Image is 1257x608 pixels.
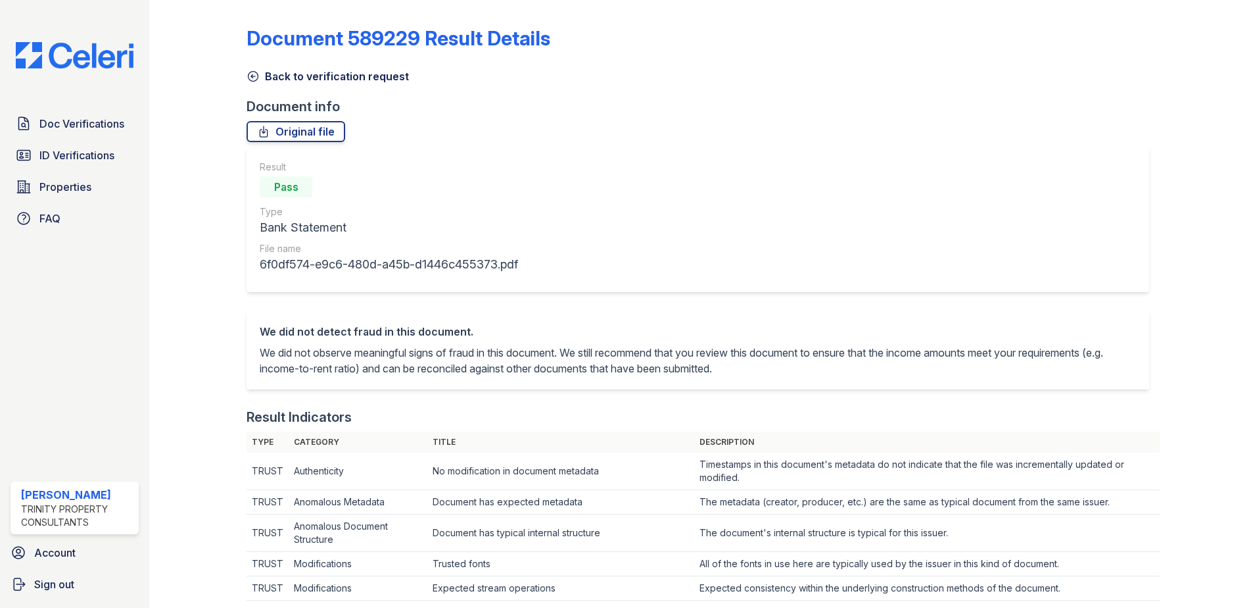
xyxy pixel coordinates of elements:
[247,515,289,552] td: TRUST
[289,490,427,515] td: Anomalous Metadata
[260,205,518,218] div: Type
[5,571,144,597] a: Sign out
[34,576,74,592] span: Sign out
[427,490,694,515] td: Document has expected metadata
[427,576,694,601] td: Expected stream operations
[289,453,427,490] td: Authenticity
[11,142,139,168] a: ID Verifications
[260,218,518,237] div: Bank Statement
[247,68,409,84] a: Back to verification request
[11,174,139,200] a: Properties
[21,487,133,503] div: [PERSON_NAME]
[260,255,518,274] div: 6f0df574-e9c6-480d-a45b-d1446c455373.pdf
[694,453,1160,490] td: Timestamps in this document's metadata do not indicate that the file was incrementally updated or...
[289,515,427,552] td: Anomalous Document Structure
[289,576,427,601] td: Modifications
[5,42,144,68] img: CE_Logo_Blue-a8612792a0a2168367f1c8372b55b34899dd931a85d93a1a3d3e32e68fde9ad4.png
[11,111,139,137] a: Doc Verifications
[5,540,144,566] a: Account
[694,490,1160,515] td: The metadata (creator, producer, etc.) are the same as typical document from the same issuer.
[427,453,694,490] td: No modification in document metadata
[694,515,1160,552] td: The document's internal structure is typical for this issuer.
[260,242,518,255] div: File name
[694,576,1160,601] td: Expected consistency within the underlying construction methods of the document.
[427,552,694,576] td: Trusted fonts
[427,432,694,453] th: Title
[247,26,550,50] a: Document 589229 Result Details
[694,552,1160,576] td: All of the fonts in use here are typically used by the issuer in this kind of document.
[34,545,76,561] span: Account
[694,432,1160,453] th: Description
[260,324,1136,340] div: We did not detect fraud in this document.
[247,453,289,490] td: TRUST
[39,116,124,132] span: Doc Verifications
[247,552,289,576] td: TRUST
[260,161,518,174] div: Result
[39,147,114,163] span: ID Verifications
[247,432,289,453] th: Type
[39,211,60,226] span: FAQ
[247,121,345,142] a: Original file
[289,552,427,576] td: Modifications
[260,345,1136,376] p: We did not observe meaningful signs of fraud in this document. We still recommend that you review...
[247,490,289,515] td: TRUST
[21,503,133,529] div: Trinity Property Consultants
[260,176,312,197] div: Pass
[247,408,352,426] div: Result Indicators
[289,432,427,453] th: Category
[427,515,694,552] td: Document has typical internal structure
[247,576,289,601] td: TRUST
[247,97,1160,116] div: Document info
[11,205,139,232] a: FAQ
[39,179,91,195] span: Properties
